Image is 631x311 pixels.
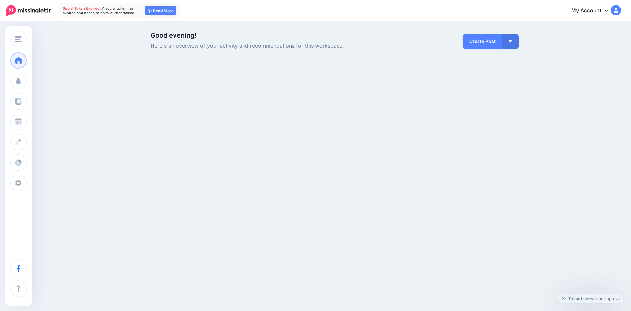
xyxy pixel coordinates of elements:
span: Social Token Expired. [63,6,101,11]
img: Missinglettr [6,5,51,16]
img: arrow-down-white.png [509,40,512,42]
span: A social token has expired and needs to be re-authenticated… [63,6,138,15]
a: Create Post [463,34,502,49]
a: Tell us how we can improve [558,294,623,303]
span: Here's an overview of your activity and recommendations for this workspace. [151,42,393,50]
a: Read More [145,6,176,15]
span: Good evening! [151,31,197,39]
img: menu.png [15,36,22,42]
a: My Account [565,3,621,19]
